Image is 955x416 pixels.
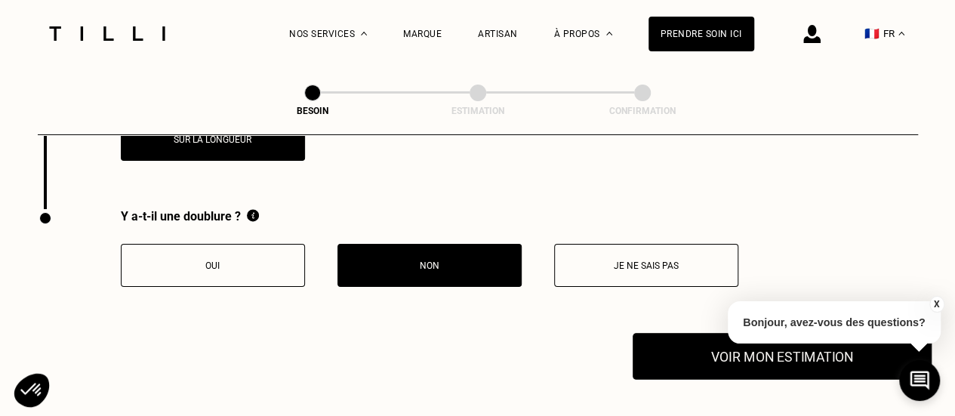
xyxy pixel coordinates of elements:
[121,118,305,161] button: Sur la longueur
[606,32,612,35] img: Menu déroulant à propos
[648,17,754,51] a: Prendre soin ici
[803,25,821,43] img: icône connexion
[129,260,297,271] p: Oui
[898,32,904,35] img: menu déroulant
[237,106,388,116] div: Besoin
[121,209,738,225] div: Y a-t-il une doublure ?
[864,26,880,41] span: 🇫🇷
[567,106,718,116] div: Confirmation
[361,32,367,35] img: Menu déroulant
[121,244,305,287] button: Oui
[929,296,944,313] button: X
[478,29,518,39] a: Artisan
[44,26,171,41] img: Logo du service de couturière Tilli
[562,260,730,271] p: Je ne sais pas
[247,209,259,222] img: Information
[402,106,553,116] div: Estimation
[633,333,932,380] button: Voir mon estimation
[403,29,442,39] a: Marque
[554,244,738,287] button: Je ne sais pas
[728,301,941,344] p: Bonjour, avez-vous des questions?
[337,244,522,287] button: Non
[129,134,297,145] p: Sur la longueur
[346,260,513,271] p: Non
